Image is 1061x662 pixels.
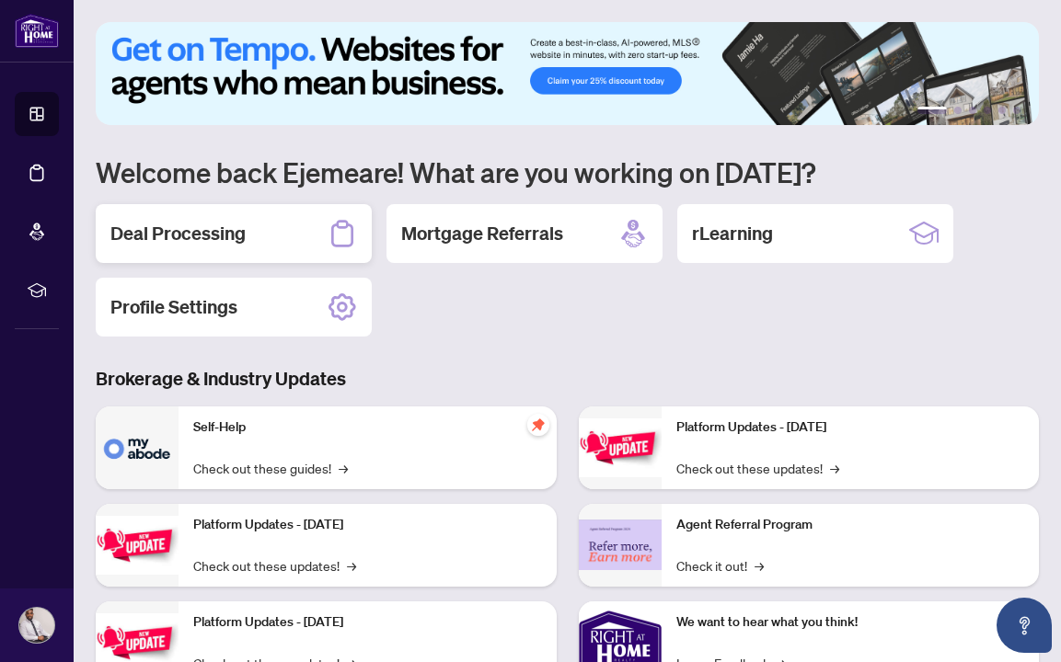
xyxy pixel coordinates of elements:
h2: Mortgage Referrals [401,221,563,246]
button: 1 [917,107,947,114]
h1: Welcome back Ejemeare! What are you working on [DATE]? [96,154,1039,189]
img: logo [15,14,59,48]
a: Check out these updates!→ [193,555,356,576]
a: Check out these updates!→ [676,458,839,478]
p: Agent Referral Program [676,515,1025,535]
p: We want to hear what you think! [676,612,1025,633]
h3: Brokerage & Industry Updates [96,366,1039,392]
button: 2 [954,107,962,114]
p: Platform Updates - [DATE] [193,515,542,535]
p: Platform Updates - [DATE] [676,417,1025,438]
span: → [347,555,356,576]
img: Slide 0 [96,22,1039,125]
button: 4 [984,107,991,114]
img: Platform Updates - June 23, 2025 [579,418,662,476]
button: 6 [1013,107,1021,114]
button: 5 [998,107,1006,114]
img: Platform Updates - September 16, 2025 [96,516,179,574]
h2: rLearning [692,221,773,246]
p: Self-Help [193,417,542,438]
span: → [339,458,348,478]
button: Open asap [997,598,1052,653]
h2: Deal Processing [110,221,246,246]
button: 3 [969,107,976,114]
a: Check it out!→ [676,555,764,576]
img: Profile Icon [19,608,54,643]
p: Platform Updates - [DATE] [193,612,542,633]
h2: Profile Settings [110,294,237,320]
img: Agent Referral Program [579,519,662,570]
span: → [755,555,764,576]
span: → [830,458,839,478]
a: Check out these guides!→ [193,458,348,478]
img: Self-Help [96,406,179,489]
span: pushpin [527,414,549,436]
